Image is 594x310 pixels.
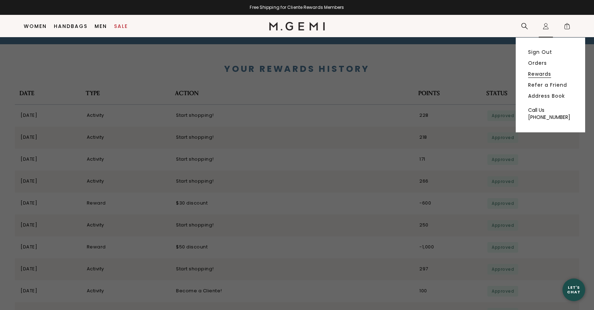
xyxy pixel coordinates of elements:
[528,93,565,99] a: Address Book
[54,23,87,29] a: Handbags
[562,285,585,294] div: Let's Chat
[528,60,547,66] a: Orders
[528,107,573,121] a: Call Us [PHONE_NUMBER]
[564,24,571,31] span: 1
[528,49,552,55] a: Sign Out
[528,82,567,88] a: Refer a Friend
[114,23,128,29] a: Sale
[528,114,573,121] div: [PHONE_NUMBER]
[528,107,573,114] div: Call Us
[269,22,325,30] img: M.Gemi
[24,23,47,29] a: Women
[528,71,551,77] a: Rewards
[95,23,107,29] a: Men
